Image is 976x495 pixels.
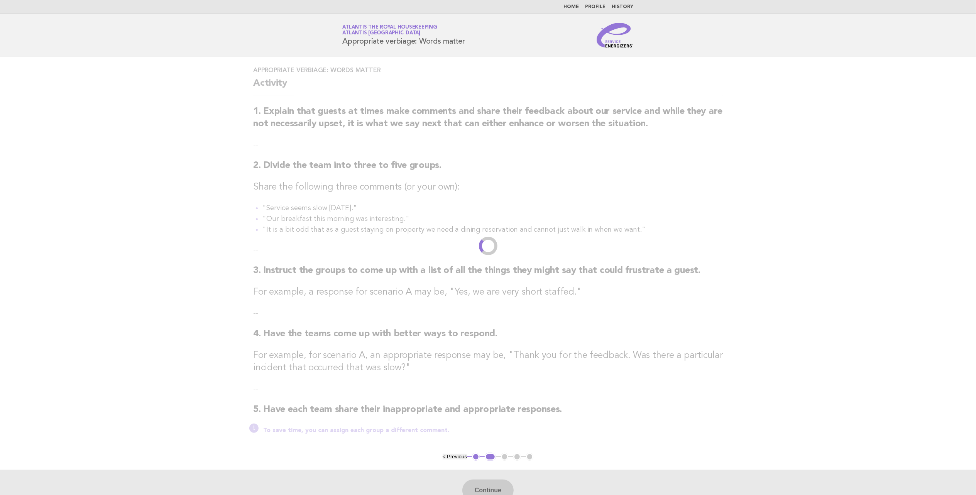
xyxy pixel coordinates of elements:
[262,203,723,214] li: "Service seems slow [DATE]."
[253,383,723,394] p: --
[253,181,723,193] h3: Share the following three comments (or your own):
[253,244,723,255] p: --
[253,66,723,74] h3: Appropriate verbiage: Words matter
[253,329,497,339] strong: 4. Have the teams come up with better ways to respond.
[253,161,441,170] strong: 2. Divide the team into three to five groups.
[564,5,579,9] a: Home
[253,139,723,150] p: --
[253,77,723,96] h2: Activity
[263,427,723,434] p: To save time, you can assign each group a different comment.
[253,405,562,414] strong: 5. Have each team share their inappropriate and appropriate responses.
[597,23,634,47] img: Service Energizers
[343,31,421,36] span: Atlantis [GEOGRAPHIC_DATA]
[253,107,722,129] strong: 1. Explain that guests at times make comments and share their feedback about our service and whil...
[585,5,606,9] a: Profile
[253,286,723,298] h3: For example, a response for scenario A may be, "Yes, we are very short staffed."
[612,5,634,9] a: History
[262,214,723,224] li: "Our breakfast this morning was interesting."
[343,25,437,36] a: Atlantis the Royal HousekeepingAtlantis [GEOGRAPHIC_DATA]
[343,25,465,45] h1: Appropriate verbiage: Words matter
[253,349,723,374] h3: For example, for scenario A, an appropriate response may be, "Thank you for the feedback. Was the...
[253,308,723,319] p: --
[253,266,700,275] strong: 3. Instruct the groups to come up with a list of all the things they might say that could frustra...
[262,224,723,235] li: "It is a bit odd that as a guest staying on property we need a dining reservation and cannot just...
